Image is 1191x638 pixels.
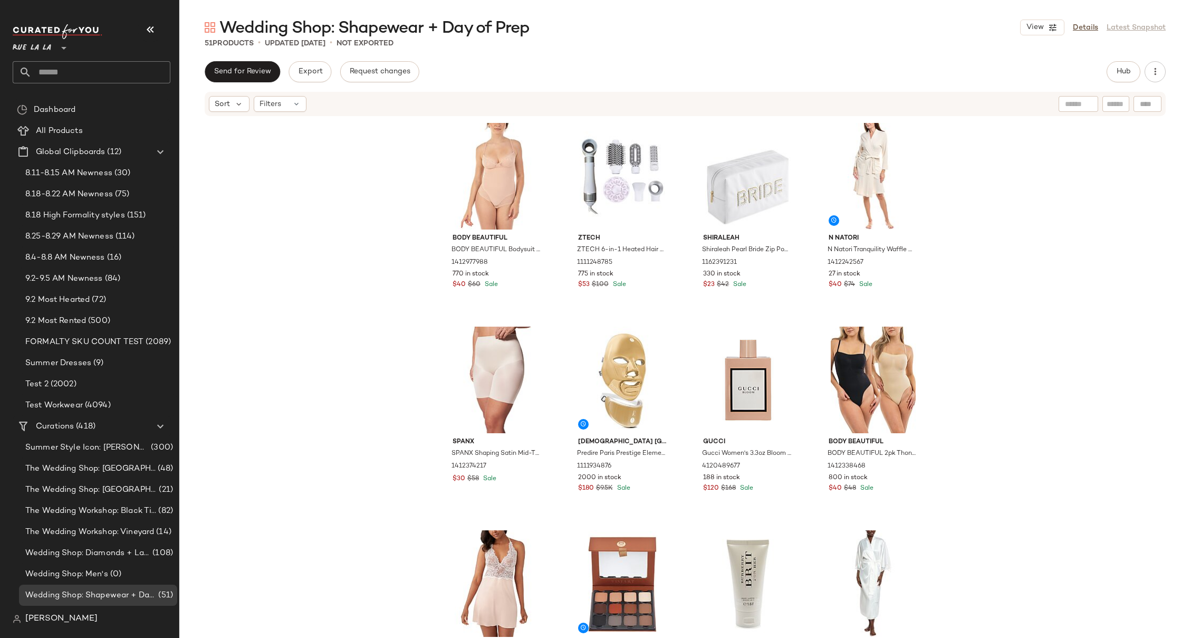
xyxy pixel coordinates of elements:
[695,530,801,637] img: 1111062337_RLLATH.jpg
[330,37,332,50] span: •
[1020,20,1064,35] button: View
[90,294,106,306] span: (72)
[828,258,863,268] span: 1412242567
[738,485,753,492] span: Sale
[36,125,83,137] span: All Products
[91,357,103,369] span: (9)
[695,123,801,230] img: 1162391231_RLLATH.jpg
[25,442,149,454] span: Summer Style Icon: [PERSON_NAME]
[731,281,746,288] span: Sale
[702,462,740,471] span: 4120489677
[577,462,611,471] span: 1111934876
[444,530,550,637] img: 1412388033_RLLATH.jpg
[828,462,866,471] span: 1412338468
[36,146,105,158] span: Global Clipboards
[829,270,860,279] span: 27 in stock
[828,449,917,459] span: BODY BEAUTIFUL 2pk Thong Bottom Bodysuit Shaper
[113,231,135,243] span: (114)
[596,484,613,493] span: $9.5K
[105,252,122,264] span: (16)
[820,123,926,230] img: 1412242567_RLLATH.jpg
[125,210,146,222] span: (151)
[25,568,108,580] span: Wedding Shop: Men's
[703,484,719,493] span: $120
[611,281,626,288] span: Sale
[156,589,173,602] span: (51)
[86,315,110,327] span: (500)
[695,327,801,433] img: 4120489677_RLLATH.jpg
[25,526,154,538] span: The Wedding Workshop: Vineyard
[25,336,143,348] span: FORMALTY SKU COUNT TEST
[858,485,873,492] span: Sale
[829,473,868,483] span: 800 in stock
[578,484,594,493] span: $180
[289,61,331,82] button: Export
[219,18,530,39] span: Wedding Shop: Shapewear + Day of Prep
[703,437,792,447] span: Gucci
[578,437,667,447] span: [DEMOGRAPHIC_DATA] [GEOGRAPHIC_DATA]
[481,475,496,482] span: Sale
[829,437,918,447] span: BODY BEAUTIFUL
[721,484,736,493] span: $168
[578,270,613,279] span: 775 in stock
[453,270,489,279] span: 770 in stock
[578,473,621,483] span: 2000 in stock
[156,505,173,517] span: (82)
[157,484,173,496] span: (21)
[452,462,486,471] span: 1412374217
[1073,22,1098,33] a: Details
[577,245,666,255] span: ZTECH 6-in-1 Heated Hair Styling Brush & Blower
[703,234,792,243] span: Shiraleah
[103,273,121,285] span: (84)
[857,281,872,288] span: Sale
[143,336,171,348] span: (2089)
[25,463,156,475] span: The Wedding Shop: [GEOGRAPHIC_DATA]
[25,167,112,179] span: 8.11-8.15 AM Newness
[717,280,729,290] span: $42
[25,188,113,201] span: 8.18-8.22 AM Newness
[49,378,76,391] span: (2002)
[828,245,917,255] span: N Natori Tranquility Waffle Wrap
[108,568,121,580] span: (0)
[444,123,550,230] img: 1412977988_RLLATH.jpg
[820,530,926,637] img: 1412392618_RLLATH.jpg
[25,252,105,264] span: 8.4-8.8 AM Newness
[205,40,213,47] span: 51
[844,280,855,290] span: $74
[570,123,676,230] img: 1111248785_RLLATH.jpg
[74,421,95,433] span: (418)
[25,315,86,327] span: 9.2 Most Rented
[452,245,541,255] span: BODY BEAUTIFUL Bodysuit Shaper
[483,281,498,288] span: Sale
[702,245,791,255] span: Shiraleah Pearl Bride Zip Pouch
[25,378,49,391] span: Test 2
[1107,61,1140,82] button: Hub
[83,399,111,412] span: (4094)
[297,68,322,76] span: Export
[467,474,479,484] span: $58
[25,589,156,602] span: Wedding Shop: Shapewear + Day of Prep
[453,474,465,484] span: $30
[36,421,74,433] span: Curations
[570,530,676,637] img: 1111426076_RLLATH.jpg
[578,280,590,290] span: $53
[25,613,98,625] span: [PERSON_NAME]
[13,24,102,39] img: cfy_white_logo.C9jOOHJF.svg
[25,294,90,306] span: 9.2 Most Hearted
[570,327,676,433] img: 1111934876_RLLATH.jpg
[25,210,125,222] span: 8.18 High Formality styles
[577,258,612,268] span: 1111248785
[468,280,481,290] span: $60
[349,68,410,76] span: Request changes
[112,167,131,179] span: (30)
[265,38,325,49] p: updated [DATE]
[258,37,261,50] span: •
[452,258,488,268] span: 1412977988
[337,38,393,49] p: Not Exported
[453,437,542,447] span: SPANX
[113,188,130,201] span: (75)
[592,280,609,290] span: $100
[829,280,842,290] span: $40
[149,442,173,454] span: (300)
[156,463,173,475] span: (48)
